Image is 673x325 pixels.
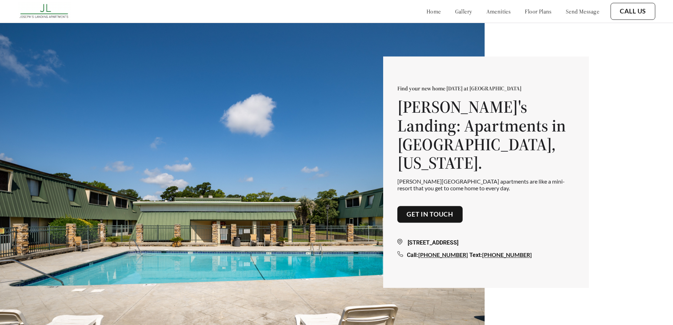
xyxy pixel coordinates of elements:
[525,8,552,15] a: floor plans
[455,8,472,15] a: gallery
[397,206,463,223] button: Get in touch
[486,8,511,15] a: amenities
[426,8,441,15] a: home
[407,211,453,218] a: Get in touch
[482,252,532,258] a: [PHONE_NUMBER]
[611,3,655,20] button: Call Us
[469,252,482,259] span: Text:
[620,7,646,15] a: Call Us
[407,252,418,259] span: Call:
[566,8,599,15] a: send message
[397,85,575,92] p: Find your new home [DATE] at [GEOGRAPHIC_DATA]
[18,2,71,21] img: josephs_landing_logo.png
[397,97,575,172] h1: [PERSON_NAME]'s Landing: Apartments in [GEOGRAPHIC_DATA], [US_STATE].
[397,239,575,247] div: [STREET_ADDRESS]
[397,178,575,192] p: [PERSON_NAME][GEOGRAPHIC_DATA] apartments are like a mini-resort that you get to come home to eve...
[418,252,468,258] a: [PHONE_NUMBER]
